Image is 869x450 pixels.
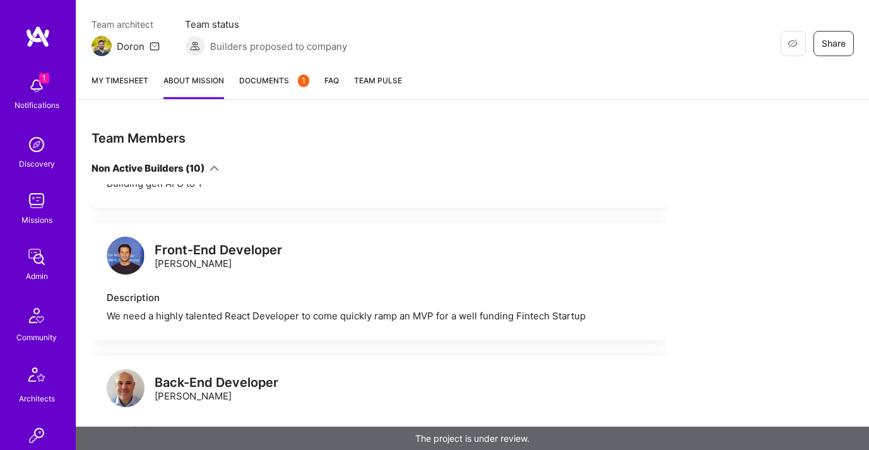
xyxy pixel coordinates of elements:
[24,423,49,448] img: Invite
[324,74,339,99] a: FAQ
[788,38,798,49] i: icon EyeClosed
[92,36,112,56] img: Team Architect
[92,130,667,146] div: Team Members
[107,291,652,304] div: Description
[24,132,49,157] img: discovery
[19,392,55,405] div: Architects
[354,74,402,99] a: Team Pulse
[16,331,57,344] div: Community
[107,369,145,410] a: logo
[92,162,204,175] div: Non Active Builders (10)
[210,163,219,173] i: icon ArrowDown
[117,40,145,53] div: Doron
[107,369,145,407] img: logo
[24,244,49,269] img: admin teamwork
[155,244,282,270] div: [PERSON_NAME]
[21,213,52,227] div: Missions
[239,74,309,99] a: Documents1
[25,25,50,48] img: logo
[76,427,869,450] div: The project is under review.
[185,18,347,31] span: Team status
[239,74,309,87] span: Documents
[210,40,347,53] span: Builders proposed to company
[354,76,402,85] span: Team Pulse
[21,362,52,392] img: Architects
[298,74,309,87] div: 1
[15,98,59,112] div: Notifications
[24,188,49,213] img: teamwork
[26,269,48,283] div: Admin
[107,237,145,278] a: logo
[19,157,55,170] div: Discovery
[813,31,854,56] button: Share
[21,300,52,331] img: Community
[155,376,278,403] div: [PERSON_NAME]
[185,36,205,56] img: Builders proposed to company
[155,376,278,389] div: Back-End Developer
[92,74,148,99] a: My timesheet
[155,244,282,257] div: Front-End Developer
[24,73,49,98] img: bell
[107,309,652,323] div: We need a highly talented React Developer to come quickly ramp an MVP for a well funding Fintech ...
[822,37,846,50] span: Share
[92,18,160,31] span: Team architect
[107,423,652,437] div: Description
[39,73,49,83] span: 1
[163,74,224,99] a: About Mission
[150,41,160,51] i: icon Mail
[107,237,145,275] img: logo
